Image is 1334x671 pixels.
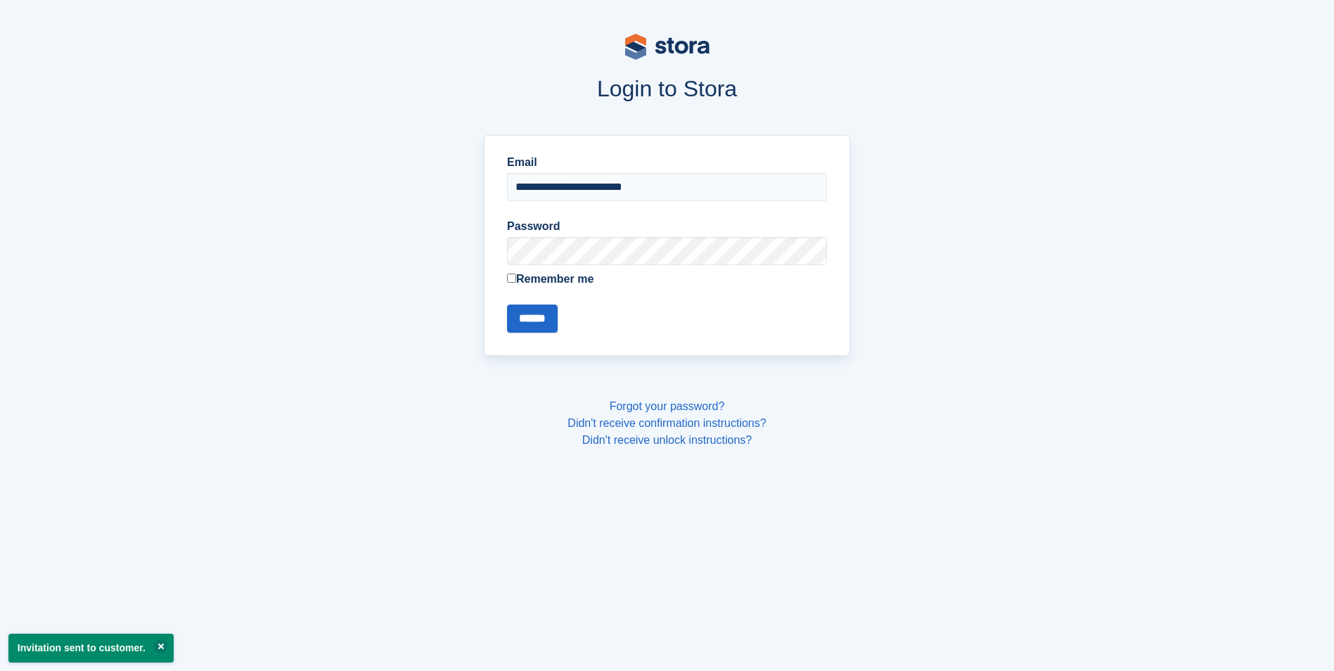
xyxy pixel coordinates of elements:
h1: Login to Stora [216,76,1119,101]
label: Password [507,218,827,235]
a: Forgot your password? [610,400,725,412]
img: stora-logo-53a41332b3708ae10de48c4981b4e9114cc0af31d8433b30ea865607fb682f29.svg [625,34,710,60]
a: Didn't receive unlock instructions? [582,434,752,446]
label: Email [507,154,827,171]
label: Remember me [507,271,827,288]
input: Remember me [507,274,516,283]
a: Didn't receive confirmation instructions? [567,417,766,429]
p: Invitation sent to customer. [8,634,174,663]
